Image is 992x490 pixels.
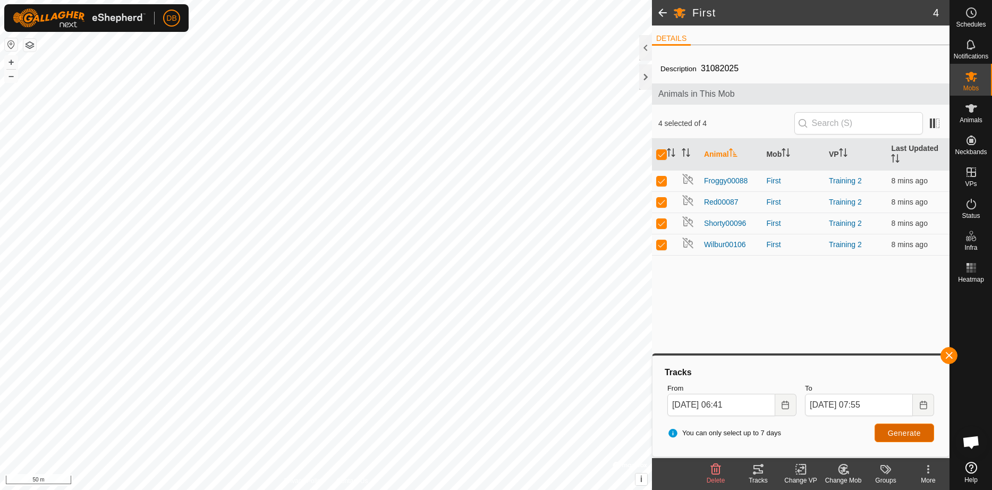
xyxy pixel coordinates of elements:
a: Training 2 [829,176,862,185]
span: 31082025 [697,60,743,77]
img: returning off [682,173,694,185]
div: First [766,239,820,250]
p-sorticon: Activate to sort [682,150,690,158]
input: Search (S) [794,112,923,134]
span: Generate [888,429,921,437]
a: Training 2 [829,198,862,206]
span: Animals in This Mob [658,88,943,100]
div: First [766,197,820,208]
button: – [5,70,18,82]
div: Groups [864,476,907,485]
label: From [667,383,796,394]
span: Neckbands [955,149,987,155]
div: First [766,218,820,229]
li: DETAILS [652,33,691,46]
span: 22 Sept 2025, 7:44 am [891,176,927,185]
button: Map Layers [23,39,36,52]
label: Description [660,65,697,73]
span: Delete [707,477,725,484]
th: VP [825,139,887,171]
th: Mob [762,139,825,171]
span: Mobs [963,85,979,91]
p-sorticon: Activate to sort [782,150,790,158]
span: 4 selected of 4 [658,118,794,129]
span: Schedules [956,21,986,28]
span: 22 Sept 2025, 7:44 am [891,198,927,206]
a: Training 2 [829,219,862,227]
img: returning off [682,194,694,207]
button: i [635,474,647,485]
span: You can only select up to 7 days [667,428,781,438]
span: Status [962,213,980,219]
span: 4 [933,5,939,21]
div: More [907,476,949,485]
span: Shorty00096 [704,218,746,229]
span: Froggy00088 [704,175,748,187]
p-sorticon: Activate to sort [667,150,675,158]
div: Change VP [779,476,822,485]
div: Change Mob [822,476,864,485]
span: Infra [964,244,977,251]
th: Last Updated [887,139,949,171]
span: Help [964,477,978,483]
a: Help [950,458,992,487]
span: Wilbur00106 [704,239,746,250]
button: Reset Map [5,38,18,51]
p-sorticon: Activate to sort [839,150,847,158]
div: First [766,175,820,187]
a: Contact Us [336,476,368,486]
span: i [640,475,642,484]
img: returning off [682,215,694,228]
button: Generate [875,424,934,442]
div: Open chat [955,426,987,458]
h2: First [692,6,933,19]
button: Choose Date [775,394,796,416]
span: 22 Sept 2025, 7:44 am [891,219,927,227]
span: 22 Sept 2025, 7:44 am [891,240,927,249]
p-sorticon: Activate to sort [729,150,737,158]
label: To [805,383,934,394]
span: DB [166,13,176,24]
div: Tracks [663,366,938,379]
a: Privacy Policy [284,476,324,486]
div: Tracks [737,476,779,485]
img: Gallagher Logo [13,9,146,28]
span: Red00087 [704,197,739,208]
p-sorticon: Activate to sort [891,156,900,164]
span: Notifications [954,53,988,60]
span: VPs [965,181,977,187]
button: + [5,56,18,69]
span: Animals [960,117,982,123]
img: returning off [682,236,694,249]
button: Choose Date [913,394,934,416]
th: Animal [700,139,762,171]
a: Training 2 [829,240,862,249]
span: Heatmap [958,276,984,283]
